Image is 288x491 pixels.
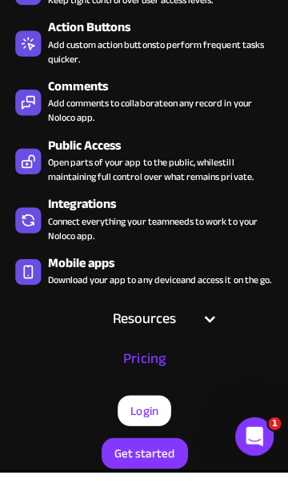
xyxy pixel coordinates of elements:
[48,118,272,147] div: Add comments to collaborate on any record in your Noloco app.
[8,213,280,267] a: IntegrationsConnect everything your teamneeds to work to your Noloco app.
[8,271,280,311] a: Mobile appsDownload your app to any deviceand access it on the go.
[234,437,272,475] iframe: Intercom live chat
[8,38,280,92] a: Action ButtonsAdd custom action buttonsto perform frequent tasks quicker.
[48,216,116,235] div: Integrations
[48,60,272,89] div: Add custom action buttons to perform frequent tasks quicker.
[48,99,108,118] div: Comments
[266,437,279,449] span: 1
[8,154,280,209] a: Public AccessOpen parts of your app to the public, whilestill maintaining full control over what ...
[48,293,270,308] span: Download your app to any device and access it on the go.
[48,16,212,30] div: Keep tight control over user access levels.
[118,415,170,445] a: Login
[102,457,187,488] a: Get started
[72,319,216,359] div: Resources
[8,96,280,150] a: CommentsAdd comments to collaborateon any record in your Noloco app.
[48,274,114,293] div: Mobile apps
[72,359,216,399] a: Pricing
[92,327,196,351] div: Resources
[48,177,272,206] div: Open parts of your app to the public, while still maintaining full control over what remains priv...
[48,235,272,264] div: Connect everything your team needs to work to your Noloco app.
[48,158,121,177] div: Public Access
[48,41,130,60] div: Action Buttons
